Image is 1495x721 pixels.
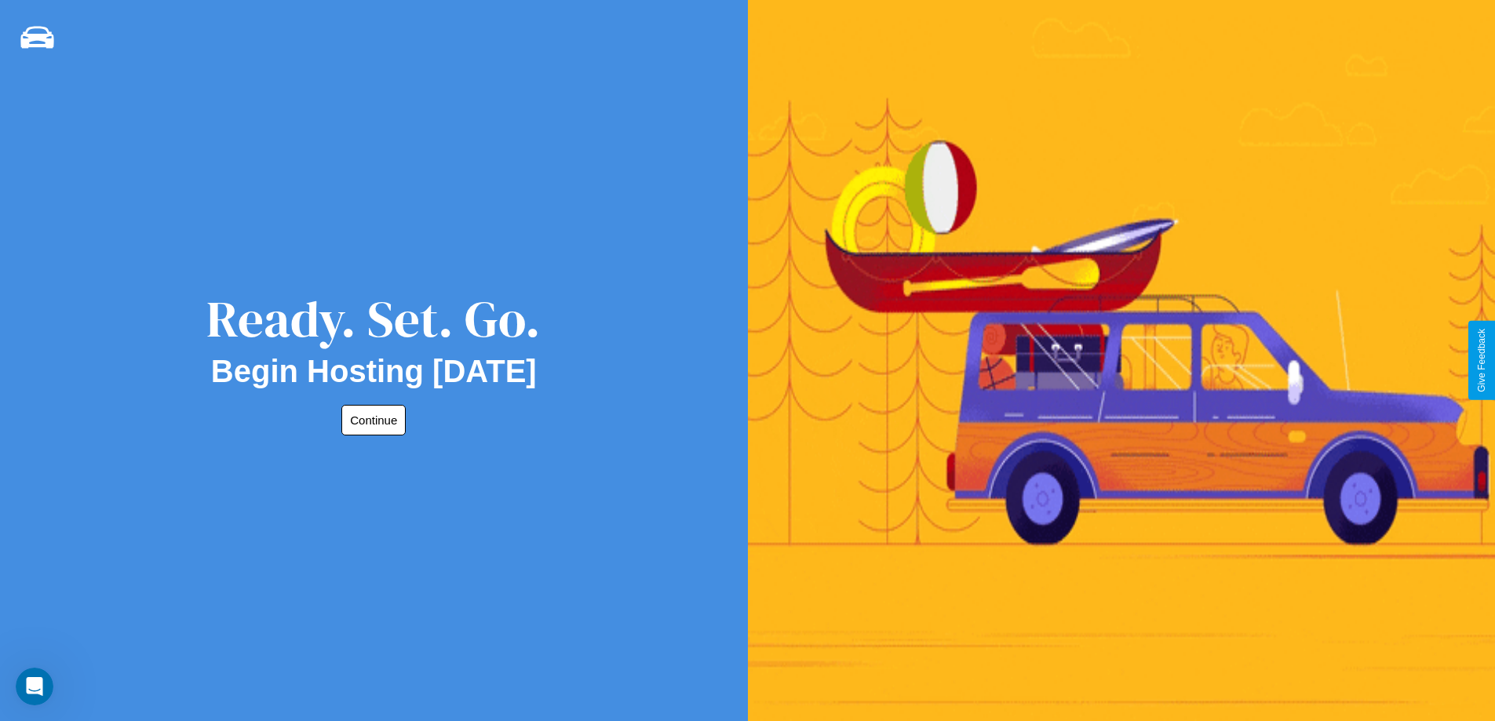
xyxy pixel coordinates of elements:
[211,354,537,389] h2: Begin Hosting [DATE]
[341,405,406,435] button: Continue
[206,284,541,354] div: Ready. Set. Go.
[1476,329,1487,392] div: Give Feedback
[16,668,53,705] iframe: Intercom live chat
